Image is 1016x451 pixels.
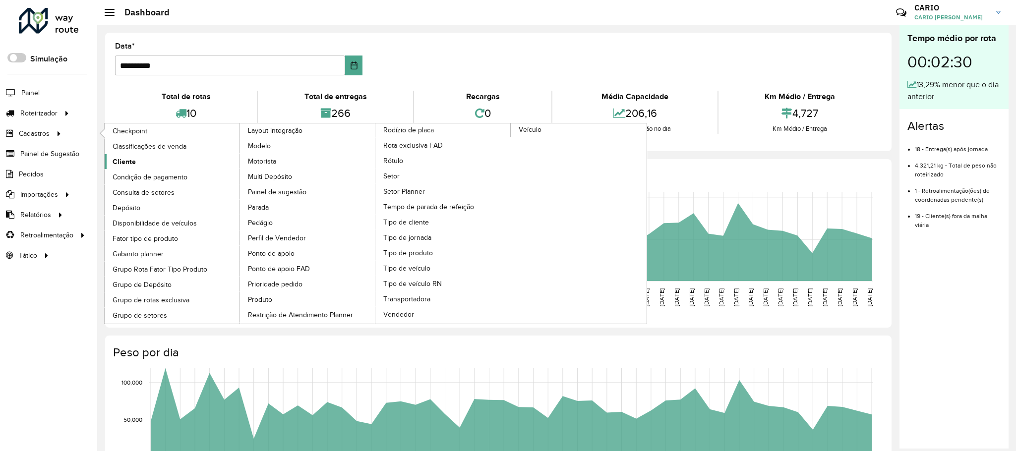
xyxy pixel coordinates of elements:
[248,202,269,213] span: Parada
[383,217,429,227] span: Tipo de cliente
[240,246,376,261] a: Ponto de apoio
[19,169,44,179] span: Pedidos
[20,108,58,118] span: Roteirizador
[105,216,240,230] a: Disponibilidade de veículos
[703,288,710,306] text: [DATE]
[555,91,715,103] div: Média Capacidade
[747,288,754,306] text: [DATE]
[375,199,511,214] a: Tempo de parada de refeição
[105,154,240,169] a: Cliente
[21,88,40,98] span: Painel
[113,141,186,152] span: Classificações de venda
[105,246,240,261] a: Gabarito planner
[383,140,443,151] span: Rota exclusiva FAD
[345,56,362,75] button: Choose Date
[383,232,431,243] span: Tipo de jornada
[260,103,411,124] div: 266
[113,218,197,228] span: Disponibilidade de veículos
[807,288,813,306] text: [DATE]
[915,137,1001,154] li: 18 - Entrega(s) após jornada
[721,91,879,103] div: Km Médio / Entrega
[240,261,376,276] a: Ponto de apoio FAD
[248,279,302,289] span: Prioridade pedido
[851,288,858,306] text: [DATE]
[375,169,511,183] a: Setor
[375,138,511,153] a: Rota exclusiva FAD
[20,210,51,220] span: Relatórios
[113,345,882,360] h4: Peso por dia
[113,172,187,182] span: Condição de pagamento
[248,310,353,320] span: Restrição de Atendimento Planner
[721,103,879,124] div: 4,727
[105,308,240,323] a: Grupo de setores
[866,288,873,306] text: [DATE]
[417,91,548,103] div: Recargas
[113,187,175,198] span: Consulta de setores
[907,32,1001,45] div: Tempo médio por rota
[837,288,843,306] text: [DATE]
[113,233,178,244] span: Fator tipo de produto
[20,189,58,200] span: Importações
[260,91,411,103] div: Total de entregas
[417,103,548,124] div: 0
[519,124,541,135] span: Veículo
[383,279,442,289] span: Tipo de veículo RN
[375,245,511,260] a: Tipo de produto
[907,119,1001,133] h4: Alertas
[383,263,430,274] span: Tipo de veículo
[20,230,73,240] span: Retroalimentação
[375,153,511,168] a: Rótulo
[113,249,164,259] span: Gabarito planner
[118,91,254,103] div: Total de rotas
[375,307,511,322] a: Vendedor
[792,288,798,306] text: [DATE]
[105,123,240,138] a: Checkpoint
[240,154,376,169] a: Motorista
[248,171,292,182] span: Multi Depósito
[113,157,136,167] span: Cliente
[240,169,376,184] a: Multi Depósito
[248,248,295,259] span: Ponto de apoio
[777,288,783,306] text: [DATE]
[105,123,376,324] a: Layout integração
[118,103,254,124] div: 10
[115,40,135,52] label: Data
[105,169,240,184] a: Condição de pagamento
[375,291,511,306] a: Transportadora
[240,277,376,291] a: Prioridade pedido
[907,79,1001,103] div: 13,29% menor que o dia anterior
[105,277,240,292] a: Grupo de Depósito
[248,141,271,151] span: Modelo
[113,264,207,275] span: Grupo Rota Fator Tipo Produto
[375,261,511,276] a: Tipo de veículo
[914,3,989,12] h3: CARIO
[383,186,425,197] span: Setor Planner
[383,125,434,135] span: Rodízio de placa
[240,307,376,322] a: Restrição de Atendimento Planner
[105,139,240,154] a: Classificações de venda
[914,13,989,22] span: CARIO [PERSON_NAME]
[383,156,403,166] span: Rótulo
[915,179,1001,204] li: 1 - Retroalimentação(ões) de coordenadas pendente(s)
[113,203,140,213] span: Depósito
[718,288,724,306] text: [DATE]
[248,218,273,228] span: Pedágio
[240,200,376,215] a: Parada
[113,280,172,290] span: Grupo de Depósito
[733,288,739,306] text: [DATE]
[248,187,306,197] span: Painel de sugestão
[915,154,1001,179] li: 4.321,21 kg - Total de peso não roteirizado
[105,185,240,200] a: Consulta de setores
[555,103,715,124] div: 206,16
[105,200,240,215] a: Depósito
[375,230,511,245] a: Tipo de jornada
[375,184,511,199] a: Setor Planner
[891,2,912,23] a: Contato Rápido
[240,184,376,199] a: Painel de sugestão
[762,288,769,306] text: [DATE]
[123,417,142,423] text: 50,000
[248,156,276,167] span: Motorista
[113,295,189,305] span: Grupo de rotas exclusiva
[240,215,376,230] a: Pedágio
[383,294,430,304] span: Transportadora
